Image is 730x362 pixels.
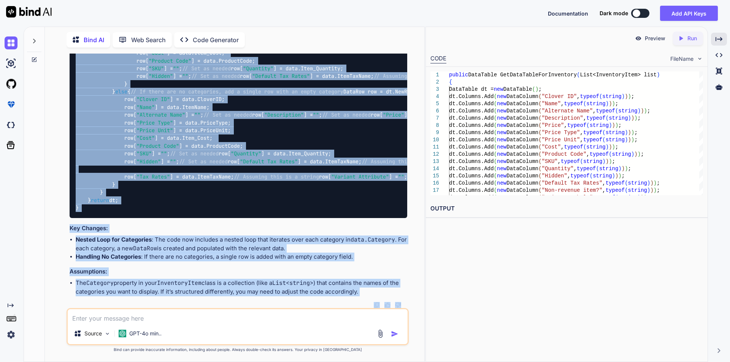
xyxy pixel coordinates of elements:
[362,158,447,165] span: // Assuming this is a string
[136,96,170,103] span: "Clover ID"
[541,93,576,100] span: "Clover ID"
[697,55,703,62] img: chevron down
[593,108,596,114] span: ,
[149,65,164,72] span: "SKU"
[497,115,506,121] span: new
[660,6,718,21] button: Add API Keys
[541,151,586,157] span: "Product Code"
[600,9,628,17] span: Dark mode
[628,93,631,100] span: )
[631,93,634,100] span: ;
[506,166,538,172] span: DataColumn
[602,187,605,193] span: ,
[586,115,605,121] span: typeof
[538,173,541,179] span: (
[625,93,628,100] span: )
[430,107,439,115] div: 6
[583,115,586,121] span: ,
[650,187,653,193] span: )
[136,127,173,134] span: "Price Unit"
[628,115,631,121] span: )
[506,122,538,128] span: DataColumn
[628,187,647,193] span: string
[497,180,506,186] span: new
[583,137,602,143] span: typeof
[497,151,506,157] span: new
[561,158,580,164] span: typeof
[538,115,541,121] span: (
[494,194,497,201] span: (
[449,166,494,172] span: dt.Columns.Add
[374,302,380,308] img: copy
[538,137,541,143] span: (
[5,328,17,341] img: settings
[494,93,497,100] span: (
[541,108,592,114] span: "Alternate Name"
[561,144,564,150] span: ,
[596,194,615,201] span: typeof
[538,187,541,193] span: (
[497,101,506,107] span: new
[449,115,494,121] span: dt.Columns.Add
[657,187,660,193] span: ;
[430,172,439,180] div: 15
[541,137,580,143] span: "Price Unit"
[506,158,538,164] span: DataColumn
[625,137,628,143] span: )
[384,302,390,308] img: like
[115,88,127,95] span: else
[625,180,628,186] span: (
[541,122,564,128] span: "Price"
[506,144,538,150] span: DataColumn
[449,72,468,78] span: public
[687,35,697,42] p: Run
[612,101,615,107] span: )
[136,174,170,180] span: "Tax Rates"
[602,158,605,164] span: )
[449,187,494,193] span: dt.Columns.Add
[331,174,389,180] span: "Variant Attribute"
[5,57,17,70] img: ai-studio
[612,144,615,150] span: )
[376,329,385,338] img: attachment
[5,119,17,131] img: darkCloudIdeIcon
[605,137,624,143] span: string
[506,187,538,193] span: DataColumn
[497,166,506,172] span: new
[430,54,446,63] div: CODE
[580,130,583,136] span: ,
[634,115,637,121] span: )
[612,122,615,128] span: )
[430,151,439,158] div: 12
[173,65,179,72] span: ""
[634,130,637,136] span: ;
[637,115,640,121] span: ;
[631,137,634,143] span: )
[605,144,608,150] span: )
[494,137,497,143] span: (
[612,158,615,164] span: ;
[497,108,506,114] span: new
[506,130,538,136] span: DataColumn
[449,180,494,186] span: dt.Columns.Add
[609,151,612,157] span: (
[625,130,628,136] span: )
[605,130,624,136] span: string
[430,165,439,172] div: 14
[637,151,640,157] span: )
[506,137,538,143] span: DataColumn
[468,72,577,78] span: DataTable GetDataTableForInventory
[605,101,608,107] span: )
[395,302,401,308] img: dislike
[580,93,599,100] span: typeof
[182,65,231,72] span: // Set as needed
[136,150,152,157] span: "SKU"
[586,101,605,107] span: string
[583,158,602,164] span: string
[548,9,588,17] button: Documentation
[6,6,52,17] img: Bind AI
[596,108,615,114] span: typeof
[5,77,17,90] img: githubLight
[538,93,541,100] span: (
